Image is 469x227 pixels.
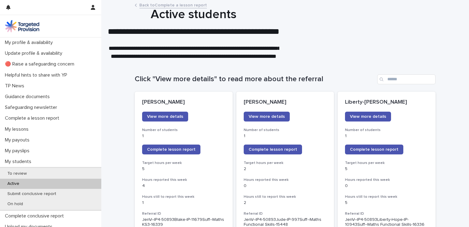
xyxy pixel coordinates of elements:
[244,128,327,133] h3: Number of students
[345,133,428,139] p: 1
[142,161,225,165] h3: Target hours per week
[244,112,290,121] a: View more details
[345,183,428,189] p: 0
[142,112,188,121] a: View more details
[345,211,428,216] h3: Referral ID
[244,177,327,182] h3: Hours reported this week
[345,112,391,121] a: View more details
[142,177,225,182] h3: Hours reported this week
[142,200,225,205] p: 1
[350,147,398,152] span: Complete lesson report
[345,128,428,133] h3: Number of students
[377,74,436,84] input: Search
[2,115,64,121] p: Complete a lesson report
[2,105,62,110] p: Safeguarding newsletter
[244,133,327,139] p: 1
[2,94,55,100] p: Guidance documents
[345,177,428,182] h3: Hours reported this week
[2,50,67,56] p: Update profile & availability
[244,145,302,154] a: Complete lesson report
[345,194,428,199] h3: Hours still to report this week
[244,166,327,172] p: 2
[2,83,29,89] p: TP News
[142,194,225,199] h3: Hours still to report this week
[139,1,207,8] a: Back toComplete a lesson report
[2,148,34,154] p: My payslips
[135,75,375,84] h1: Click "View more details" to read more about the referral
[345,145,403,154] a: Complete lesson report
[244,200,327,205] p: 2
[249,114,285,119] span: View more details
[2,171,32,176] p: To review
[244,161,327,165] h3: Target hours per week
[147,147,196,152] span: Complete lesson report
[142,166,225,172] p: 5
[244,183,327,189] p: 0
[2,40,58,46] p: My profile & availability
[2,181,24,186] p: Active
[2,159,36,165] p: My students
[142,183,225,189] p: 4
[142,133,225,139] p: 1
[142,128,225,133] h3: Number of students
[2,72,72,78] p: Helpful hints to share with YP
[2,61,79,67] p: 🔴 Raise a safeguarding concern
[345,166,428,172] p: 5
[2,213,69,219] p: Complete conclusive report
[2,201,28,207] p: On hold
[142,211,225,216] h3: Referral ID
[244,194,327,199] h3: Hours still to report this week
[2,137,34,143] p: My payouts
[2,126,33,132] p: My lessons
[142,99,225,106] p: [PERSON_NAME]
[345,99,428,106] p: Liberty-[PERSON_NAME]
[5,20,39,32] img: M5nRWzHhSzIhMunXDL62
[142,145,200,154] a: Complete lesson report
[345,161,428,165] h3: Target hours per week
[107,7,279,22] h1: Active students
[244,211,327,216] h3: Referral ID
[345,200,428,205] p: 5
[350,114,386,119] span: View more details
[249,147,297,152] span: Complete lesson report
[147,114,183,119] span: View more details
[2,191,61,197] p: Submit conclusive report
[244,99,327,106] p: [PERSON_NAME]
